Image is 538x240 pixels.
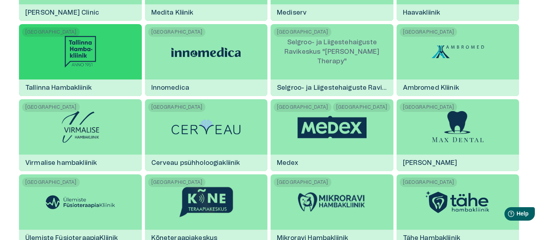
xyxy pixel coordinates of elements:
[145,99,268,171] a: [GEOGRAPHIC_DATA]Cerveau psühholoogiakliinik logoCerveau psühholoogiakliinik
[271,24,393,96] a: [GEOGRAPHIC_DATA]Selgroo- ja Liigestehaiguste Ravikeskus "[PERSON_NAME] Therapy"Selgroo- ja Liige...
[148,178,206,187] span: [GEOGRAPHIC_DATA]
[274,178,331,187] span: [GEOGRAPHIC_DATA]
[148,27,206,37] span: [GEOGRAPHIC_DATA]
[65,36,96,68] img: Tallinna Hambakliinik logo
[333,102,391,112] span: [GEOGRAPHIC_DATA]
[62,111,99,143] img: Virmalise hambakliinik logo
[432,111,483,143] img: Max Dental logo
[271,77,393,98] h6: Selgroo- ja Liigestehaiguste Ravikeskus "[PERSON_NAME] Therapy"
[274,27,331,37] span: [GEOGRAPHIC_DATA]
[297,116,367,138] img: Medex logo
[271,152,305,174] h6: Medex
[476,204,538,226] iframe: Help widget launcher
[428,40,487,64] img: Ambromed Kliinik logo
[274,102,331,112] span: [GEOGRAPHIC_DATA]
[400,27,457,37] span: [GEOGRAPHIC_DATA]
[148,102,206,112] span: [GEOGRAPHIC_DATA]
[397,99,519,171] a: [GEOGRAPHIC_DATA]Max Dental logo[PERSON_NAME]
[271,2,313,23] h6: Mediserv
[46,195,115,209] img: Ülemiste FüsioteraapiaKliinik logo
[145,2,200,23] h6: Medita Kliinik
[145,152,246,174] h6: Cerveau psühholoogiakliinik
[400,178,457,187] span: [GEOGRAPHIC_DATA]
[19,99,142,171] a: [GEOGRAPHIC_DATA]Virmalise hambakliinik logoVirmalise hambakliinik
[179,186,234,218] img: Kõneteraapiakeskus logo
[397,77,465,98] h6: Ambromed Kliinik
[22,178,80,187] span: [GEOGRAPHIC_DATA]
[145,77,196,98] h6: Innomedica
[145,24,268,96] a: [GEOGRAPHIC_DATA]Innomedica logoInnomedica
[397,24,519,96] a: [GEOGRAPHIC_DATA]Ambromed Kliinik logoAmbromed Kliinik
[19,152,103,174] h6: Virmalise hambakliinik
[271,31,393,72] p: Selgroo- ja Liigestehaiguste Ravikeskus "[PERSON_NAME] Therapy"
[271,99,393,171] a: [GEOGRAPHIC_DATA][GEOGRAPHIC_DATA]Medex logoMedex
[19,2,105,23] h6: [PERSON_NAME] Clinic
[171,119,241,134] img: Cerveau psühholoogiakliinik logo
[400,102,457,112] span: [GEOGRAPHIC_DATA]
[423,189,492,215] img: Tähe Hambakliinik logo
[22,27,80,37] span: [GEOGRAPHIC_DATA]
[297,191,367,213] img: Mikroravi Hambakliinik logo
[171,47,241,57] img: Innomedica logo
[19,77,98,98] h6: Tallinna Hambakliinik
[397,152,464,174] h6: [PERSON_NAME]
[19,24,142,96] a: [GEOGRAPHIC_DATA]Tallinna Hambakliinik logoTallinna Hambakliinik
[22,102,80,112] span: [GEOGRAPHIC_DATA]
[397,2,447,23] h6: Haavakliinik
